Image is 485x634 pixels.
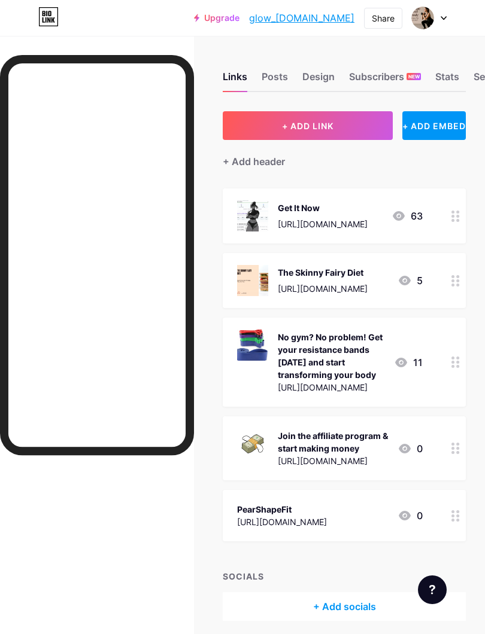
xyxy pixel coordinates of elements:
[392,209,423,223] div: 63
[223,69,247,91] div: Links
[237,330,268,361] img: No gym? No problem! Get your resistance bands today and start transforming your body
[223,570,466,583] div: SOCIALS
[278,266,368,279] div: The Skinny Fairy Diet
[372,12,395,25] div: Share
[223,592,466,621] div: + Add socials
[402,111,466,140] div: + ADD EMBED
[398,508,423,523] div: 0
[237,516,327,528] div: [URL][DOMAIN_NAME]
[349,69,421,91] div: Subscribers
[408,73,420,80] span: NEW
[435,69,459,91] div: Stats
[278,381,384,394] div: [URL][DOMAIN_NAME]
[278,218,368,230] div: [URL][DOMAIN_NAME]
[223,111,393,140] button: + ADD LINK
[237,503,327,516] div: PearShapeFit
[282,121,334,131] span: + ADD LINK
[278,331,384,381] div: No gym? No problem! Get your resistance bands [DATE] and start transforming your body
[278,282,368,295] div: [URL][DOMAIN_NAME]
[278,202,368,214] div: Get It Now
[262,69,288,91] div: Posts
[237,428,268,459] img: Join the affiliate program & start making money
[394,355,423,370] div: 11
[249,11,354,25] a: glow_[DOMAIN_NAME]
[223,154,285,169] div: + Add header
[398,273,423,288] div: 5
[302,69,335,91] div: Design
[237,265,268,296] img: The Skinny Fairy Diet
[278,429,388,455] div: Join the affiliate program & start making money
[398,441,423,456] div: 0
[237,200,268,231] img: Get It Now
[194,13,240,23] a: Upgrade
[278,455,388,467] div: [URL][DOMAIN_NAME]
[411,7,434,29] img: glow_4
